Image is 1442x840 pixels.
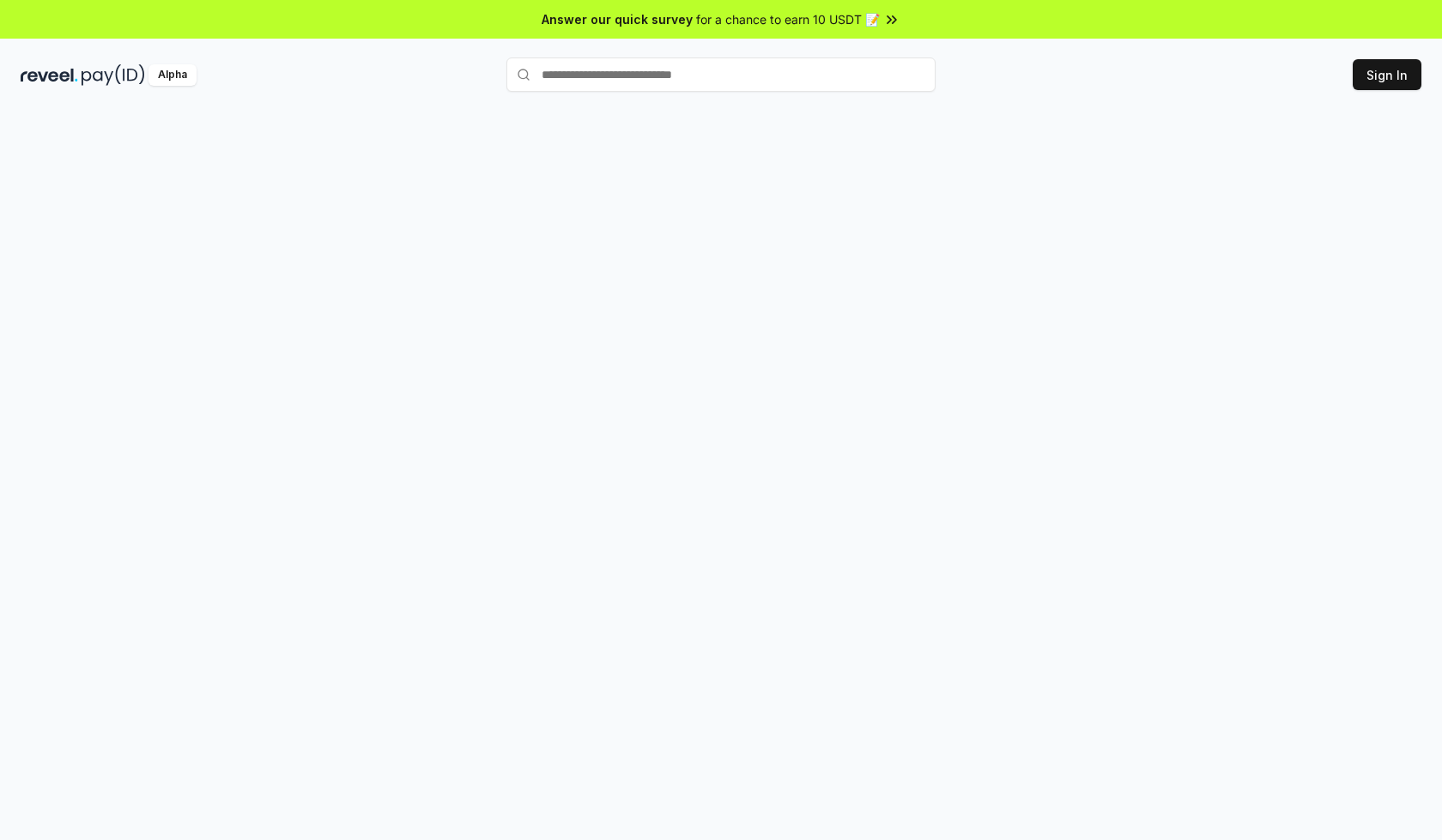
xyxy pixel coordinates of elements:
[696,10,880,28] span: for a chance to earn 10 USDT 📝
[82,64,145,86] img: pay_id
[1353,59,1421,90] button: Sign In
[21,64,78,86] img: reveel_dark
[542,10,693,28] span: Answer our quick survey
[148,64,197,86] div: Alpha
